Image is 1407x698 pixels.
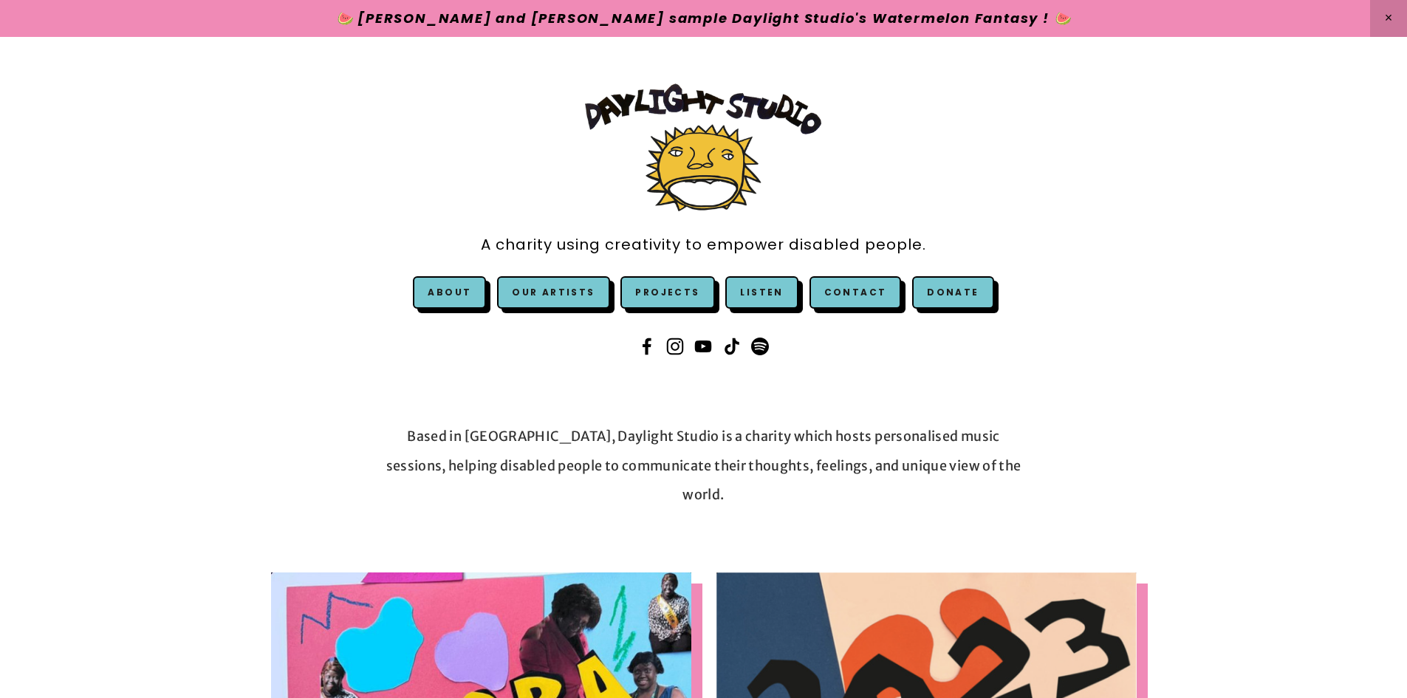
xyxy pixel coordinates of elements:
[382,422,1025,510] p: Based in [GEOGRAPHIC_DATA], Daylight Studio is a charity which hosts personalised music sessions,...
[620,276,714,309] a: Projects
[809,276,902,309] a: Contact
[428,286,471,298] a: About
[481,228,926,261] a: A charity using creativity to empower disabled people.
[585,83,821,211] img: Daylight Studio
[912,276,993,309] a: Donate
[740,286,783,298] a: Listen
[497,276,609,309] a: Our Artists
